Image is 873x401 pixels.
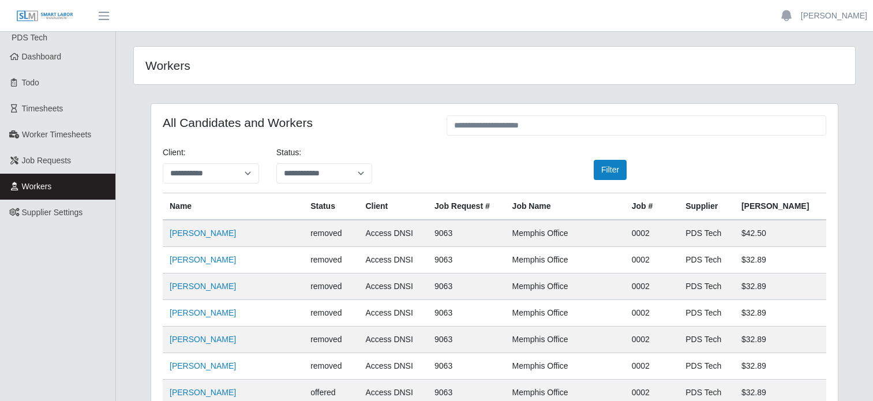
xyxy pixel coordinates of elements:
a: [PERSON_NAME] [170,255,236,264]
td: 9063 [428,273,505,300]
label: Client: [163,147,186,159]
td: 0002 [625,220,679,247]
td: Memphis Office [505,247,625,273]
th: Client [358,193,428,220]
td: Access DNSI [358,353,428,380]
td: removed [304,220,358,247]
td: 0002 [625,353,679,380]
span: Job Requests [22,156,72,165]
td: removed [304,247,358,273]
td: Access DNSI [358,247,428,273]
span: Timesheets [22,104,63,113]
td: Memphis Office [505,273,625,300]
td: PDS Tech [679,327,735,353]
a: [PERSON_NAME] [170,228,236,238]
td: 0002 [625,273,679,300]
td: PDS Tech [679,353,735,380]
th: Status [304,193,358,220]
td: Access DNSI [358,327,428,353]
th: Name [163,193,304,220]
td: 9063 [428,247,505,273]
a: [PERSON_NAME] [170,335,236,344]
th: Job Request # [428,193,505,220]
th: Supplier [679,193,735,220]
td: $32.89 [735,300,826,327]
img: SLM Logo [16,10,74,23]
td: $32.89 [735,353,826,380]
td: removed [304,353,358,380]
span: Supplier Settings [22,208,83,217]
a: [PERSON_NAME] [170,282,236,291]
td: $32.89 [735,247,826,273]
span: PDS Tech [12,33,47,42]
span: Worker Timesheets [22,130,91,139]
td: 0002 [625,327,679,353]
th: [PERSON_NAME] [735,193,826,220]
td: Memphis Office [505,220,625,247]
span: Todo [22,78,39,87]
td: PDS Tech [679,220,735,247]
td: Access DNSI [358,220,428,247]
td: 9063 [428,300,505,327]
button: Filter [594,160,627,180]
td: 9063 [428,353,505,380]
td: Access DNSI [358,300,428,327]
td: $32.89 [735,273,826,300]
td: Memphis Office [505,300,625,327]
td: Access DNSI [358,273,428,300]
td: PDS Tech [679,300,735,327]
td: removed [304,327,358,353]
td: PDS Tech [679,247,735,273]
label: Status: [276,147,302,159]
td: removed [304,300,358,327]
a: [PERSON_NAME] [170,361,236,370]
td: Memphis Office [505,327,625,353]
td: $42.50 [735,220,826,247]
td: removed [304,273,358,300]
h4: Workers [145,58,426,73]
td: PDS Tech [679,273,735,300]
a: [PERSON_NAME] [801,10,867,22]
h4: All Candidates and Workers [163,115,429,130]
td: 0002 [625,300,679,327]
a: [PERSON_NAME] [170,388,236,397]
td: 0002 [625,247,679,273]
span: Dashboard [22,52,62,61]
td: 9063 [428,220,505,247]
th: Job # [625,193,679,220]
th: Job Name [505,193,625,220]
a: [PERSON_NAME] [170,308,236,317]
span: Workers [22,182,52,191]
td: 9063 [428,327,505,353]
td: Memphis Office [505,353,625,380]
td: $32.89 [735,327,826,353]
